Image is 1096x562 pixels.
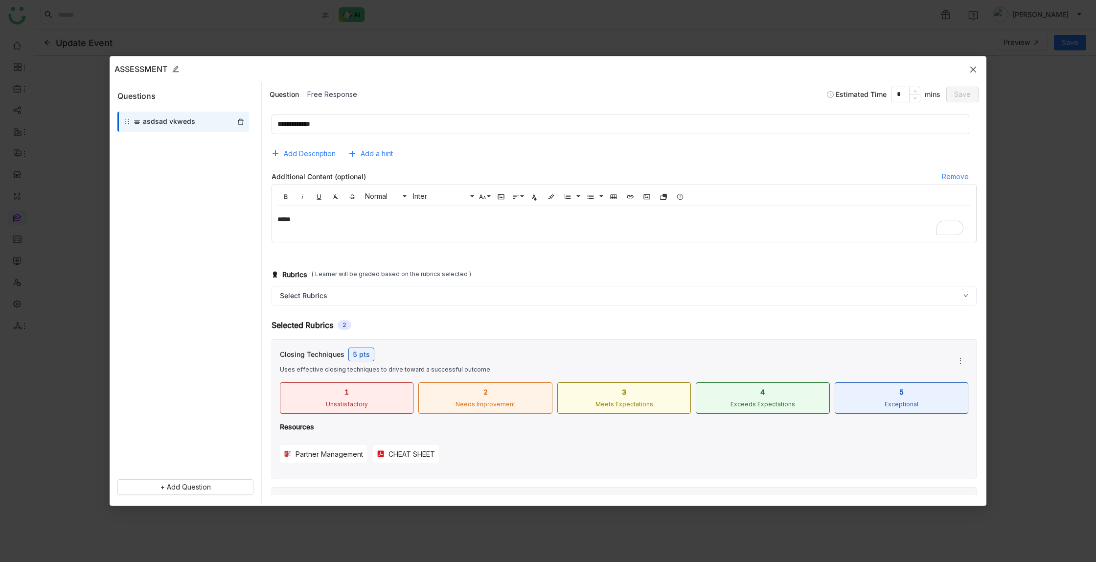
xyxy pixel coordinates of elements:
span: Normal [363,192,402,200]
div: Unsatisfactory [326,400,368,409]
div: Uses effective closing techniques to drive toward a successful outcome. [280,365,945,375]
div: Questions [117,90,253,102]
button: Normal [362,189,408,204]
span: Additional Content (optional) [272,171,366,182]
button: Unordered List [596,189,604,204]
span: Partner Management [296,449,363,459]
div: Exceptional [885,400,918,409]
div: Closing Techniques [280,349,344,360]
span: mins [925,89,940,100]
button: + Add Question [117,479,253,495]
button: Font Size [477,189,492,204]
button: Background Color [544,189,558,204]
div: Exceeds Expectations [731,400,795,409]
button: Bold (⌘B) [278,189,293,204]
button: Strikethrough (⌘S) [345,189,360,204]
div: Estimated Time [827,87,940,102]
div: ( Learner will be graded based on the rubrics selected ) [311,270,471,279]
div: 2 [483,387,488,398]
button: Insert Table [606,189,621,204]
button: Underline (⌘U) [312,189,326,204]
button: Close [960,56,986,83]
div: ASSESSMENT [114,63,167,75]
span: CHEAT SHEET [388,449,435,459]
button: Save [946,87,979,102]
button: Insert Link (⌘K) [623,189,638,204]
div: 1 [344,387,349,398]
button: Inter [410,189,475,204]
div: Free Response [307,89,357,99]
div: Selected Rubrics [272,319,334,331]
div: Resources [280,421,968,432]
button: Ordered List [560,189,575,204]
img: pdf.svg [377,450,385,458]
button: Ordered List [573,189,581,204]
span: Inter [411,192,470,200]
div: 5 [899,387,904,398]
div: asdsad vkweds [143,117,234,126]
div: Meets Expectations [595,400,653,409]
div: 4 [760,387,765,398]
button: Remove [934,169,977,185]
span: + Add Question [160,482,211,492]
div: Question [270,89,299,99]
span: Remove [942,171,969,182]
div: 2 [338,320,351,330]
div: 3 [622,387,626,398]
div: Needs Improvement [456,400,515,409]
button: Add Description [272,146,343,162]
span: Add a hint [361,148,393,159]
button: Unordered List [583,189,598,204]
button: Italic (⌘I) [295,189,310,204]
div: 5 pts [348,348,374,361]
div: Select Rubrics [272,286,977,305]
button: Insert Image (⌘P) [494,189,508,204]
button: Add a hint [348,146,401,162]
div: To enrich screen reader interactions, please activate Accessibility in Grammarly extension settings [277,206,971,235]
button: Clear Formatting [328,189,343,204]
img: pptx.svg [284,450,292,458]
div: Rubrics [272,269,977,280]
span: Add Description [284,148,336,159]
